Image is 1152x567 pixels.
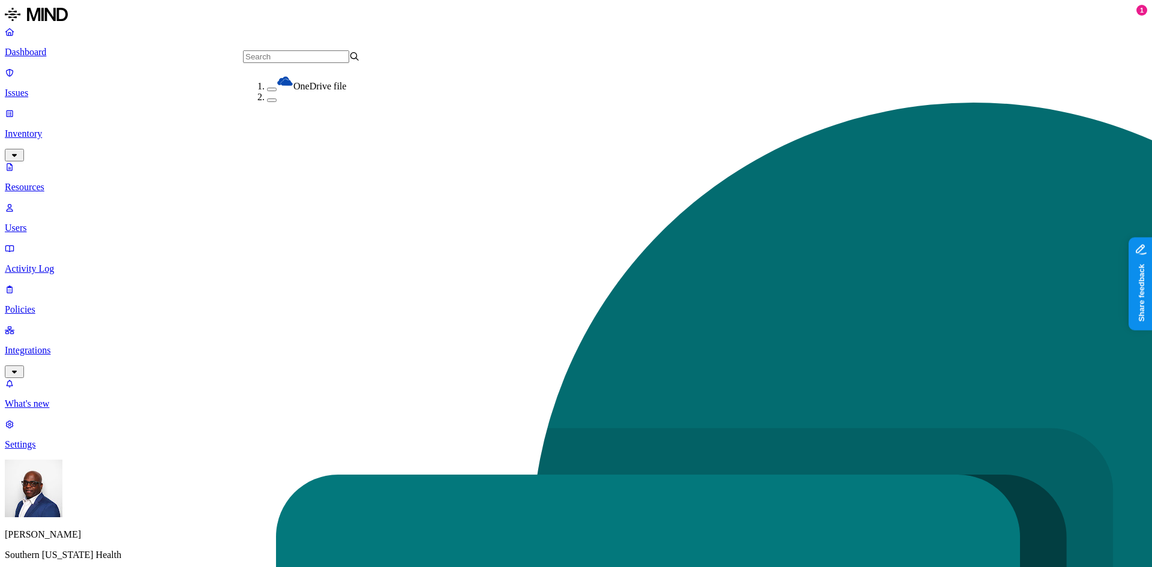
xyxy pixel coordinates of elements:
span: OneDrive file [293,81,346,91]
img: onedrive.svg [277,73,293,89]
p: Integrations [5,345,1147,356]
p: Activity Log [5,263,1147,274]
a: What's new [5,378,1147,409]
a: Resources [5,161,1147,193]
a: Issues [5,67,1147,98]
a: Integrations [5,325,1147,376]
p: What's new [5,398,1147,409]
p: Settings [5,439,1147,450]
p: Dashboard [5,47,1147,58]
a: Users [5,202,1147,233]
p: Inventory [5,128,1147,139]
p: Policies [5,304,1147,315]
p: Southern [US_STATE] Health [5,550,1147,560]
a: MIND [5,5,1147,26]
a: Dashboard [5,26,1147,58]
input: Search [243,50,349,63]
img: MIND [5,5,68,24]
p: Issues [5,88,1147,98]
img: Gregory Thomas [5,460,62,517]
a: Inventory [5,108,1147,160]
a: Policies [5,284,1147,315]
a: Activity Log [5,243,1147,274]
div: 1 [1136,5,1147,16]
p: Users [5,223,1147,233]
a: Settings [5,419,1147,450]
p: Resources [5,182,1147,193]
